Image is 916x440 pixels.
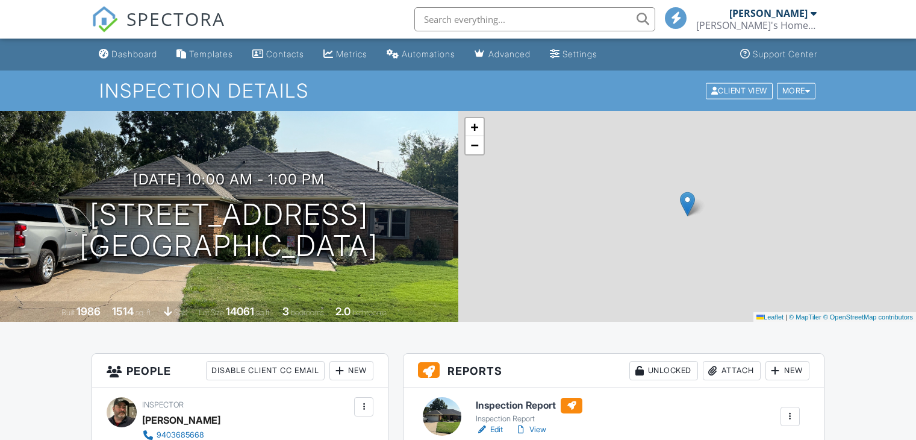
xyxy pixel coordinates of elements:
div: Inspection Report [476,414,582,424]
div: 2.0 [335,305,351,318]
div: Automations [402,49,455,59]
a: Leaflet [756,313,784,321]
span: Lot Size [199,308,224,317]
span: bedrooms [291,308,324,317]
h6: Inspection Report [476,398,582,413]
a: Advanced [470,43,535,66]
a: © MapTiler [789,313,821,321]
div: Settings [562,49,597,59]
div: [PERSON_NAME] [142,411,220,429]
div: 3 [282,305,289,318]
span: − [470,137,478,152]
div: 1514 [112,305,134,318]
img: Marker [680,192,695,216]
div: Templates [189,49,233,59]
div: Support Center [753,49,817,59]
a: Dashboard [94,43,162,66]
a: Contacts [248,43,309,66]
span: slab [174,308,187,317]
input: Search everything... [414,7,655,31]
span: sq. ft. [136,308,152,317]
div: Contacts [266,49,304,59]
div: Unlocked [629,361,698,380]
div: New [329,361,373,380]
span: sq.ft. [256,308,271,317]
div: Brownie's Home Inspections LLC [696,19,817,31]
div: Attach [703,361,761,380]
img: The Best Home Inspection Software - Spectora [92,6,118,33]
span: bathrooms [352,308,387,317]
div: 1986 [76,305,101,318]
h3: [DATE] 10:00 am - 1:00 pm [133,171,325,187]
a: Edit [476,424,503,436]
div: Client View [706,83,773,99]
a: Client View [705,86,776,95]
a: Zoom out [466,136,484,154]
div: 14061 [226,305,254,318]
h3: People [92,354,388,388]
h1: Inspection Details [99,80,817,101]
a: Automations (Basic) [382,43,460,66]
span: | [785,313,787,321]
a: Templates [172,43,238,66]
div: Metrics [336,49,367,59]
a: Metrics [319,43,372,66]
span: SPECTORA [126,6,225,31]
a: Support Center [735,43,822,66]
span: Inspector [142,400,184,409]
h3: Reports [403,354,824,388]
a: © OpenStreetMap contributors [823,313,913,321]
div: [PERSON_NAME] [729,7,808,19]
a: View [515,424,546,436]
a: Settings [545,43,602,66]
span: + [470,119,478,134]
div: Dashboard [111,49,157,59]
div: More [777,83,816,99]
a: Inspection Report Inspection Report [476,398,582,424]
h1: [STREET_ADDRESS] [GEOGRAPHIC_DATA] [79,199,378,263]
span: Built [61,308,75,317]
div: 9403685668 [157,430,204,440]
a: Zoom in [466,118,484,136]
div: Advanced [488,49,531,59]
div: New [765,361,809,380]
a: SPECTORA [92,16,225,42]
div: Disable Client CC Email [206,361,325,380]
